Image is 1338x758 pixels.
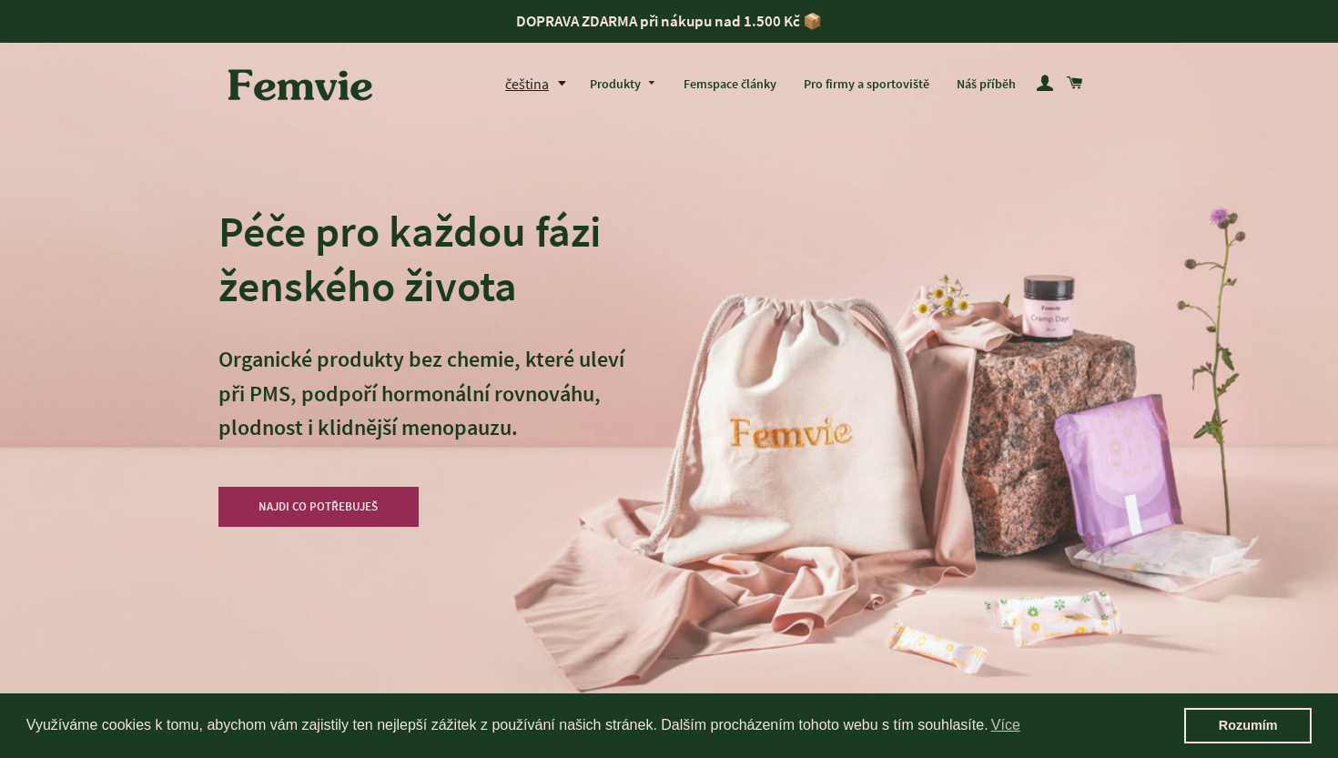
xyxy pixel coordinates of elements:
a: Náš příběh [943,61,1029,108]
a: learn more about cookies [988,712,1023,739]
img: Femvie [218,56,382,113]
p: Organické produkty bez chemie, které uleví při PMS, podpoří hormonální rovnováhu, plodnost i klid... [218,342,624,479]
button: čeština [505,72,576,96]
span: Využíváme cookies k tomu, abychom vám zajistily ten nejlepší zážitek z používání našich stránek. ... [26,712,1184,739]
a: dismiss cookie message [1184,708,1312,744]
a: Femspace články [670,61,790,108]
a: Pro firmy a sportoviště [790,61,943,108]
a: NAJDI CO POTŘEBUJEŠ [218,487,419,527]
a: Produkty [576,61,671,108]
h2: Péče pro každou fázi ženského života [218,204,624,313]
